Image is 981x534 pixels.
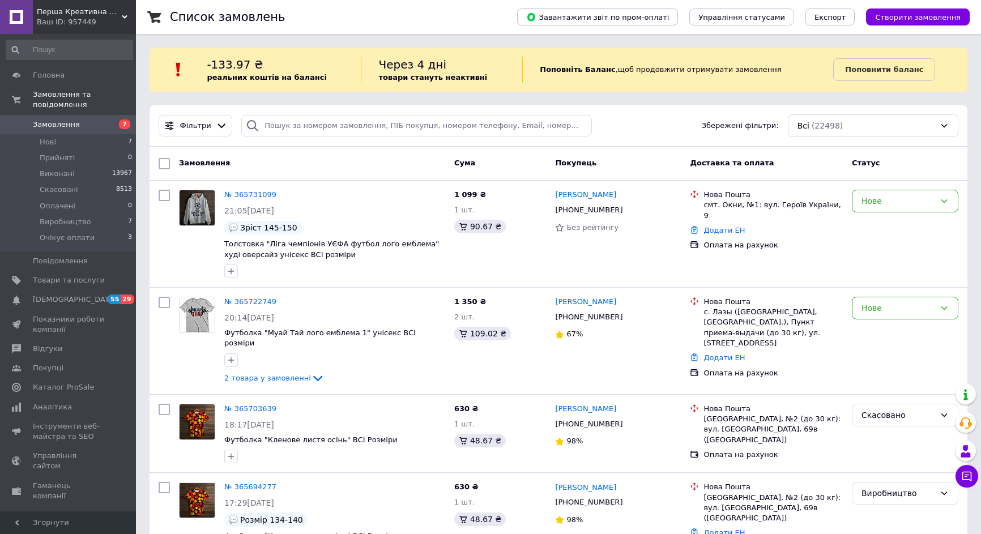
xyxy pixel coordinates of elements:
[224,297,276,306] a: № 365722749
[224,482,276,491] a: № 365694277
[33,119,80,130] span: Замовлення
[555,482,616,493] a: [PERSON_NAME]
[224,374,325,382] a: 2 товара у замовленні
[229,223,238,232] img: :speech_balloon:
[33,481,105,501] span: Гаманець компанії
[861,302,935,314] div: Нове
[555,190,616,200] a: [PERSON_NAME]
[179,159,230,167] span: Замовлення
[40,153,75,163] span: Прийняті
[33,275,105,285] span: Товари та послуги
[454,498,475,506] span: 1 шт.
[108,294,121,304] span: 55
[170,10,285,24] h1: Список замовлень
[378,73,487,82] b: товари стануть неактивні
[698,13,785,22] span: Управління статусами
[180,483,215,518] img: Фото товару
[703,368,843,378] div: Оплата на рахунок
[555,404,616,415] a: [PERSON_NAME]
[207,73,327,82] b: реальних коштів на балансі
[224,313,274,322] span: 20:14[DATE]
[224,435,398,444] a: Футболка "Кленове листя осінь" ВСІ Розміри
[224,240,439,259] span: Толстовка "Ліга чемпіонів УЄФА футбол лого емблема" худі оверсайз унісекс ВСІ розміри
[454,434,506,447] div: 48.67 ₴
[845,65,923,74] b: Поповнити баланс
[555,297,616,307] a: [PERSON_NAME]
[224,206,274,215] span: 21:05[DATE]
[454,220,506,233] div: 90.67 ₴
[224,374,311,382] span: 2 товара у замовленні
[555,313,622,321] span: [PHONE_NUMBER]
[33,382,94,392] span: Каталог ProSale
[33,344,62,354] span: Відгуки
[33,314,105,335] span: Показники роботи компанії
[852,159,880,167] span: Статус
[207,58,263,71] span: -133.97 ₴
[40,217,91,227] span: Виробництво
[555,159,596,167] span: Покупець
[224,328,416,348] span: Футболка "Муай Тай лого емблема 1" унісекс ВСІ розміри
[121,294,134,304] span: 29
[566,437,583,445] span: 98%
[33,402,72,412] span: Аналітика
[805,8,855,25] button: Експорт
[179,404,215,440] a: Фото товару
[454,327,511,340] div: 109.02 ₴
[179,297,215,333] a: Фото товару
[40,185,78,195] span: Скасовані
[703,404,843,414] div: Нова Пошта
[128,153,132,163] span: 0
[703,297,843,307] div: Нова Пошта
[33,89,136,110] span: Замовлення та повідомлення
[33,363,63,373] span: Покупці
[37,7,122,17] span: Перша Креативна Мануфактура PERFECTUS - Виробництво одягу і декору з 3D принтами на замовлення
[703,493,843,524] div: [GEOGRAPHIC_DATA], №2 (до 30 кг): вул. [GEOGRAPHIC_DATA], 69в ([GEOGRAPHIC_DATA])
[833,58,935,81] a: Поповнити баланс
[703,353,745,362] a: Додати ЕН
[703,307,843,348] div: с. Лазы ([GEOGRAPHIC_DATA], [GEOGRAPHIC_DATA].), Пункт приема-выдачи (до 30 кг), ул. [STREET_ADDR...
[378,58,446,71] span: Через 4 дні
[703,414,843,445] div: [GEOGRAPHIC_DATA], №2 (до 30 кг): вул. [GEOGRAPHIC_DATA], 69в ([GEOGRAPHIC_DATA])
[703,226,745,234] a: Додати ЕН
[33,256,88,266] span: Повідомлення
[112,169,132,179] span: 13967
[703,200,843,220] div: смт. Окни, №1: вул. Героїв України, 9
[812,121,843,130] span: (22498)
[861,487,935,499] div: Виробництво
[40,169,75,179] span: Виконані
[861,409,935,421] div: Скасовано
[555,420,622,428] span: [PHONE_NUMBER]
[797,120,809,131] span: Всі
[170,61,187,78] img: :exclamation:
[37,17,136,27] div: Ваш ID: 957449
[180,190,215,225] img: Фото товару
[454,159,475,167] span: Cума
[566,515,583,524] span: 98%
[522,57,833,83] div: , щоб продовжити отримувати замовлення
[224,420,274,429] span: 18:17[DATE]
[555,206,622,214] span: [PHONE_NUMBER]
[229,515,238,524] img: :speech_balloon:
[703,482,843,492] div: Нова Пошта
[454,206,475,214] span: 1 шт.
[454,512,506,526] div: 48.67 ₴
[814,13,846,22] span: Експорт
[179,482,215,518] a: Фото товару
[866,8,970,25] button: Створити замовлення
[180,404,215,439] img: Фото товару
[240,515,303,524] span: Розмір 134-140
[40,233,95,243] span: Очікує оплати
[517,8,678,25] button: Завантажити звіт по пром-оплаті
[855,12,970,21] a: Створити замовлення
[875,13,961,22] span: Створити замовлення
[128,201,132,211] span: 0
[33,510,62,520] span: Маркет
[119,119,130,129] span: 7
[703,450,843,460] div: Оплата на рахунок
[454,190,486,199] span: 1 099 ₴
[40,137,56,147] span: Нові
[180,121,211,131] span: Фільтри
[6,40,133,60] input: Пошук
[224,190,276,199] a: № 365731099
